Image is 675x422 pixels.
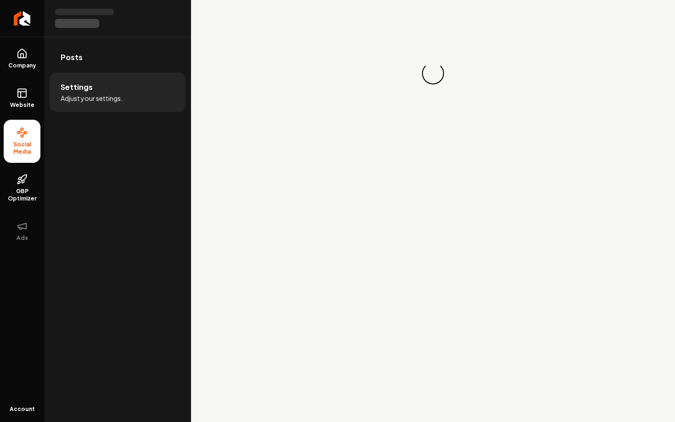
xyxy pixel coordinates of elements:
[4,41,40,77] a: Company
[4,167,40,210] a: GBP Optimizer
[4,188,40,202] span: GBP Optimizer
[61,52,83,63] span: Posts
[50,43,186,72] a: Posts
[13,234,32,242] span: Ads
[422,62,444,84] div: Loading
[61,82,93,93] span: Settings
[4,141,40,155] span: Social Media
[6,101,38,109] span: Website
[4,80,40,116] a: Website
[5,62,40,69] span: Company
[4,213,40,249] button: Ads
[10,405,35,413] span: Account
[61,94,123,103] span: Adjust your settings.
[14,11,31,26] img: Rebolt Logo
